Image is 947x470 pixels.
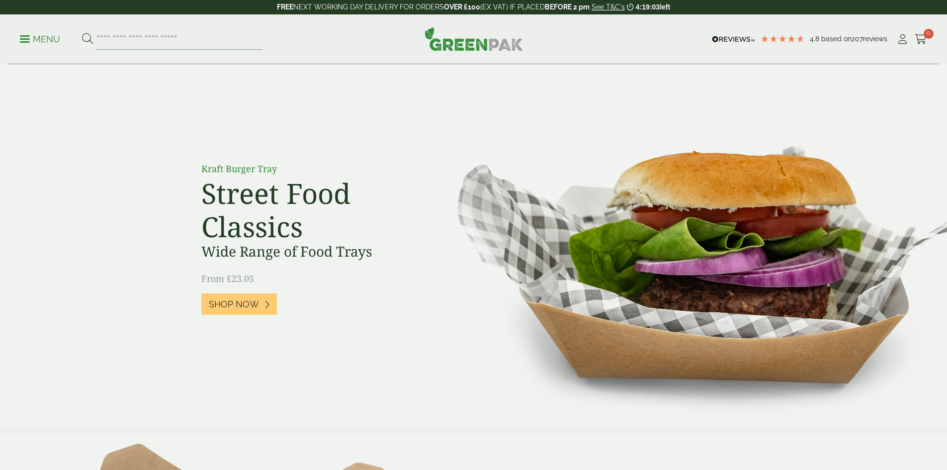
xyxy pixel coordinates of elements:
span: Based on [821,35,852,43]
span: From £23.05 [201,273,254,284]
img: GreenPak Supplies [425,27,523,51]
h2: Street Food Classics [201,177,425,243]
span: 0 [924,29,934,39]
h3: Wide Range of Food Trays [201,243,425,260]
div: 4.79 Stars [760,34,805,43]
a: Menu [20,33,60,43]
a: See T&C's [592,3,625,11]
p: Menu [20,33,60,45]
span: 4.8 [810,35,821,43]
img: Street Food Classics [426,65,947,426]
span: 4:19:03 [636,3,660,11]
strong: FREE [277,3,293,11]
span: 207 [852,35,863,43]
a: Shop Now [201,293,277,315]
span: left [660,3,670,11]
i: Cart [915,34,927,44]
strong: OVER £100 [444,3,480,11]
i: My Account [896,34,909,44]
span: Shop Now [209,299,259,310]
img: REVIEWS.io [712,36,755,43]
p: Kraft Burger Tray [201,162,425,176]
strong: BEFORE 2 pm [545,3,590,11]
a: 0 [915,32,927,47]
span: reviews [863,35,887,43]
